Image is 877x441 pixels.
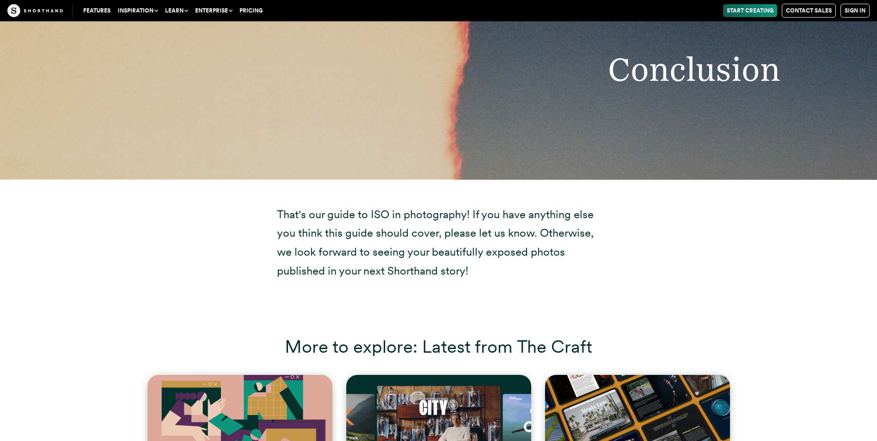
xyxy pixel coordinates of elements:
[191,4,236,17] button: Enterprise
[236,4,266,17] a: Pricing
[723,4,777,17] a: Start Creating
[18,336,859,357] h3: More to explore: Latest from The Craft
[161,4,191,17] button: Learn
[782,4,836,18] a: Contact Sales
[114,4,161,17] button: Inspiration
[7,4,63,17] img: The Craft
[840,4,870,18] a: Sign in
[379,53,799,86] h2: Conclusion
[80,4,114,17] a: Features
[277,205,601,281] p: That's our guide to ISO in photography! If you have anything else you think this guide should cov...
